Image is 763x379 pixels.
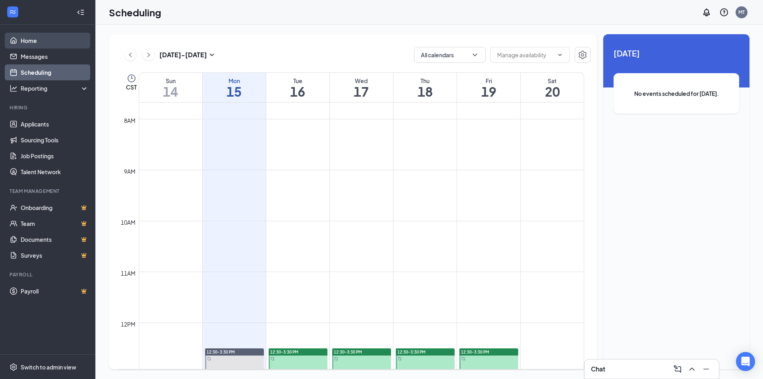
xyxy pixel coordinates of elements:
h3: Chat [591,365,605,373]
div: 11am [119,269,137,278]
a: September 14, 2025 [139,73,202,102]
a: September 20, 2025 [521,73,584,102]
div: Reporting [21,84,89,92]
a: OnboardingCrown [21,200,89,216]
a: September 17, 2025 [330,73,393,102]
h1: 17 [330,85,393,98]
div: Hiring [10,104,87,111]
h1: 19 [457,85,520,98]
input: Manage availability [497,51,554,59]
div: Open Intercom Messenger [736,352,755,371]
div: Sat [521,77,584,85]
a: Messages [21,49,89,64]
div: Thu [393,77,457,85]
a: SurveysCrown [21,247,89,263]
svg: Sync [334,357,338,361]
button: Settings [575,47,591,63]
div: Wed [330,77,393,85]
a: Scheduling [21,64,89,80]
a: PayrollCrown [21,283,89,299]
div: Mon [203,77,266,85]
h1: 14 [139,85,202,98]
svg: QuestionInfo [719,8,729,17]
span: 12:30-3:30 PM [270,349,298,355]
a: September 18, 2025 [393,73,457,102]
h1: Scheduling [109,6,161,19]
svg: Collapse [77,8,85,16]
div: Fri [457,77,520,85]
div: Switch to admin view [21,363,76,371]
div: Sun [139,77,202,85]
a: DocumentsCrown [21,231,89,247]
span: 12:30-3:30 PM [461,349,489,355]
a: TeamCrown [21,216,89,231]
a: Job Postings [21,148,89,164]
span: 12:30-3:30 PM [334,349,362,355]
svg: ChevronRight [145,50,153,60]
div: 10am [119,218,137,227]
button: Minimize [700,363,713,375]
div: Tue [266,77,329,85]
svg: WorkstreamLogo [9,8,17,16]
svg: Sync [398,357,402,361]
span: CST [126,83,137,91]
svg: Sync [271,357,275,361]
button: ComposeMessage [671,363,684,375]
h1: 18 [393,85,457,98]
svg: ChevronDown [471,51,479,59]
h1: 15 [203,85,266,98]
div: 9am [122,167,137,176]
svg: Analysis [10,84,17,92]
a: September 15, 2025 [203,73,266,102]
a: Talent Network [21,164,89,180]
h1: 20 [521,85,584,98]
svg: Minimize [701,364,711,374]
span: 12:30-3:30 PM [207,349,235,355]
svg: ChevronUp [687,364,697,374]
svg: ChevronDown [557,52,563,58]
a: September 19, 2025 [457,73,520,102]
a: Sourcing Tools [21,132,89,148]
svg: Sync [461,357,465,361]
svg: ChevronLeft [126,50,134,60]
a: Applicants [21,116,89,132]
svg: Settings [10,363,17,371]
div: Payroll [10,271,87,278]
div: 8am [122,116,137,125]
div: MT [738,9,745,16]
svg: ComposeMessage [673,364,682,374]
button: ChevronRight [143,49,155,61]
button: All calendarsChevronDown [414,47,486,63]
svg: Notifications [702,8,711,17]
svg: Settings [578,50,587,60]
h1: 16 [266,85,329,98]
div: Team Management [10,188,87,194]
a: September 16, 2025 [266,73,329,102]
button: ChevronLeft [124,49,136,61]
button: ChevronUp [686,363,698,375]
span: 12:30-3:30 PM [397,349,426,355]
svg: Sync [207,357,211,361]
div: 12pm [119,320,137,328]
h3: [DATE] - [DATE] [159,51,207,59]
span: No events scheduled for [DATE]. [629,89,723,98]
svg: SmallChevronDown [207,50,217,60]
svg: Clock [127,74,136,83]
span: [DATE] [614,47,739,59]
a: Home [21,33,89,49]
